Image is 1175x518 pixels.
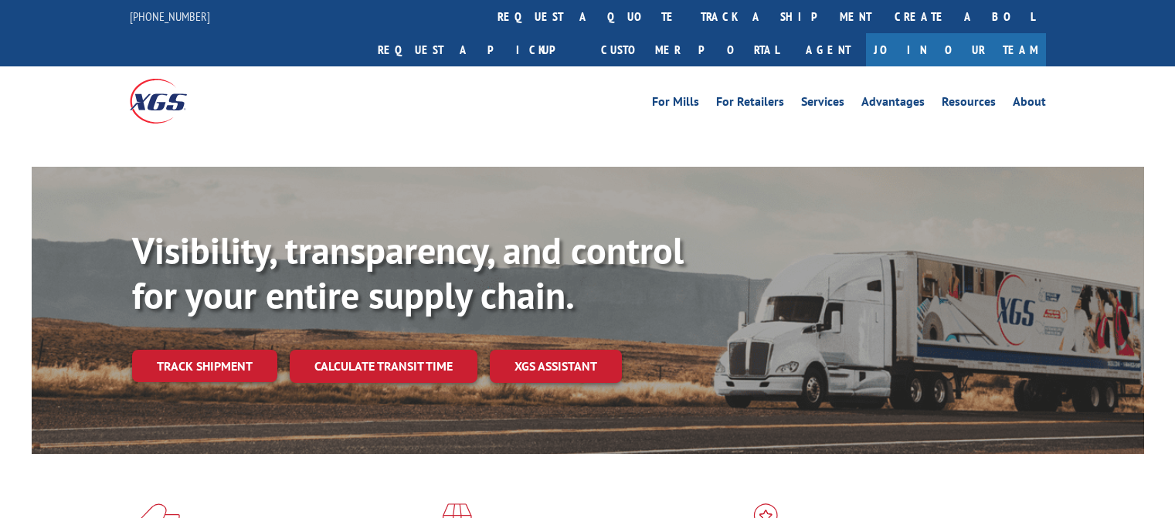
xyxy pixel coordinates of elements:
[589,33,790,66] a: Customer Portal
[1013,96,1046,113] a: About
[132,350,277,382] a: Track shipment
[801,96,844,113] a: Services
[861,96,925,113] a: Advantages
[942,96,996,113] a: Resources
[130,8,210,24] a: [PHONE_NUMBER]
[652,96,699,113] a: For Mills
[490,350,622,383] a: XGS ASSISTANT
[866,33,1046,66] a: Join Our Team
[716,96,784,113] a: For Retailers
[132,226,684,319] b: Visibility, transparency, and control for your entire supply chain.
[290,350,477,383] a: Calculate transit time
[790,33,866,66] a: Agent
[366,33,589,66] a: Request a pickup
